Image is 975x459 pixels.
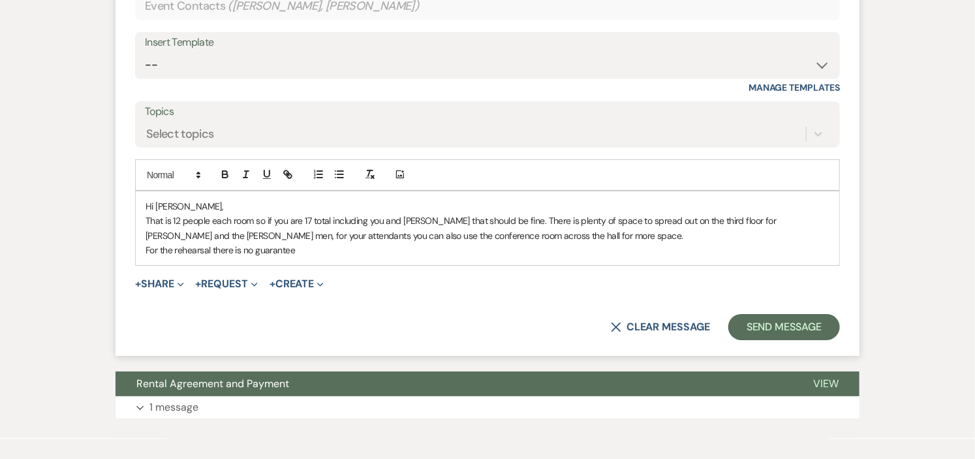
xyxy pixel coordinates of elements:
span: View [813,377,839,390]
p: 1 message [149,399,198,416]
span: + [196,279,202,289]
button: Send Message [728,314,840,340]
button: Share [135,279,184,289]
div: Insert Template [145,33,830,52]
p: For the rehearsal there is no guarantee [146,243,829,257]
button: Create [270,279,324,289]
div: Select topics [146,125,214,142]
span: + [135,279,141,289]
label: Topics [145,103,830,121]
button: Request [196,279,258,289]
p: Hi [PERSON_NAME], [146,199,829,214]
button: Clear message [611,322,710,332]
a: Manage Templates [749,82,840,93]
span: + [270,279,275,289]
button: 1 message [116,396,859,419]
span: Rental Agreement and Payment [136,377,289,390]
button: View [792,372,859,396]
button: Rental Agreement and Payment [116,372,792,396]
p: That is 12 people each room so if you are 17 total including you and [PERSON_NAME] that should be... [146,214,829,243]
